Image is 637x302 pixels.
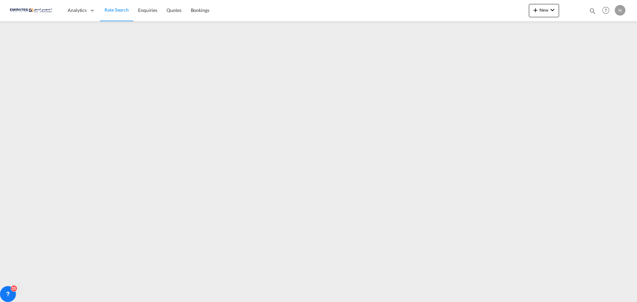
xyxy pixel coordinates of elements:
[589,7,596,15] md-icon: icon-magnify
[589,7,596,17] div: icon-magnify
[615,5,625,16] div: N
[138,7,157,13] span: Enquiries
[191,7,209,13] span: Bookings
[600,5,611,16] span: Help
[10,3,55,18] img: c67187802a5a11ec94275b5db69a26e6.png
[531,6,539,14] md-icon: icon-plus 400-fg
[548,6,556,14] md-icon: icon-chevron-down
[167,7,181,13] span: Quotes
[105,7,129,13] span: Rate Search
[529,4,559,17] button: icon-plus 400-fgNewicon-chevron-down
[68,7,87,14] span: Analytics
[600,5,615,17] div: Help
[531,7,556,13] span: New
